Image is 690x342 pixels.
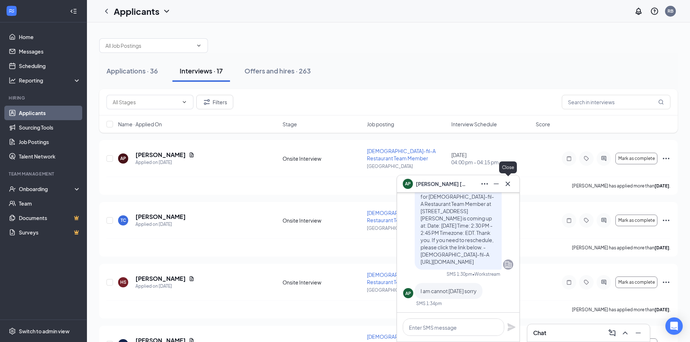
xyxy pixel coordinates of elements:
svg: Company [504,260,513,269]
span: • Workstream [472,271,500,277]
a: SurveysCrown [19,225,81,240]
svg: Filter [202,98,211,106]
a: Sourcing Tools [19,120,81,135]
p: [GEOGRAPHIC_DATA] [367,163,447,169]
span: [DEMOGRAPHIC_DATA]-fil-A Restaurant Team Member [367,271,436,285]
svg: ChevronDown [181,99,187,105]
svg: Ellipses [662,216,670,225]
b: [DATE] [655,183,669,189]
a: Job Postings [19,135,81,149]
div: AP [405,290,411,296]
input: All Job Postings [105,42,193,50]
p: [GEOGRAPHIC_DATA] [367,287,447,293]
a: Home [19,30,81,44]
svg: ActiveChat [599,156,608,161]
svg: Document [189,152,195,158]
button: Mark as complete [615,153,657,164]
div: Reporting [19,77,81,84]
b: [DATE] [655,245,669,250]
div: Applied on [DATE] [135,159,195,166]
span: Mark as complete [618,156,655,161]
button: Cross [502,178,514,190]
span: Mark as complete [618,218,655,223]
div: Offers and hires · 263 [244,66,311,75]
p: [PERSON_NAME] has applied more than . [572,183,670,189]
span: [DEMOGRAPHIC_DATA]-fil-A Restaurant Team Member [367,148,436,161]
span: Score [536,121,550,128]
h5: [PERSON_NAME] [135,151,186,159]
svg: Ellipses [662,278,670,287]
svg: Notifications [634,7,643,16]
div: Onsite Interview [283,155,363,162]
p: [PERSON_NAME] has applied more than . [572,307,670,313]
svg: Plane [507,323,516,332]
p: [GEOGRAPHIC_DATA] [367,225,447,231]
a: ChevronLeft [102,7,111,16]
div: Applied on [DATE] [135,221,186,228]
div: Switch to admin view [19,328,70,335]
div: HS [120,279,126,285]
svg: Ellipses [480,180,489,188]
p: [PERSON_NAME] has applied more than . [572,245,670,251]
svg: WorkstreamLogo [8,7,15,14]
svg: Ellipses [662,154,670,163]
div: SMS 1:34pm [416,300,442,307]
svg: Note [565,279,573,285]
div: Applications · 36 [106,66,158,75]
span: 04:00 pm - 04:15 pm [451,159,531,166]
svg: ChevronDown [162,7,171,16]
h5: [PERSON_NAME] [135,275,186,283]
svg: ChevronUp [621,329,630,337]
button: Ellipses [479,178,490,190]
svg: ComposeMessage [608,329,616,337]
span: Job posting [367,121,394,128]
svg: QuestionInfo [650,7,659,16]
button: Minimize [490,178,502,190]
div: Close [499,161,517,173]
div: SMS 1:30pm [447,271,472,277]
svg: Tag [582,218,591,223]
input: All Stages [113,98,179,106]
input: Search in interviews [562,95,670,109]
svg: Tag [582,279,591,285]
svg: Minimize [492,180,501,188]
span: Name · Applied On [118,121,162,128]
button: ChevronUp [619,327,631,339]
svg: Tag [582,156,591,161]
div: AP [120,155,126,161]
a: Applicants [19,106,81,120]
svg: Note [565,156,573,161]
svg: Minimize [634,329,643,337]
div: Open Intercom Messenger [665,317,683,335]
b: [DATE] [655,307,669,312]
svg: ActiveChat [599,279,608,285]
a: DocumentsCrown [19,211,81,225]
svg: UserCheck [9,185,16,193]
div: Interviews · 17 [180,66,223,75]
a: Talent Network [19,149,81,164]
h3: Chat [533,329,546,337]
div: Onsite Interview [283,279,363,286]
svg: Note [565,218,573,223]
div: [DATE] [451,151,531,166]
span: Interview Schedule [451,121,497,128]
div: TC [121,217,126,223]
span: [PERSON_NAME] [PERSON_NAME] [416,180,467,188]
h5: [PERSON_NAME] [135,213,186,221]
div: Applied on [DATE] [135,283,195,290]
span: [DEMOGRAPHIC_DATA]-fil-A Restaurant Team Member [367,210,436,223]
svg: ChevronDown [196,43,202,48]
button: Mark as complete [615,215,657,226]
a: Team [19,196,81,211]
button: Filter Filters [196,95,233,109]
button: Mark as complete [615,276,657,288]
span: Stage [283,121,297,128]
span: Mark as complete [618,280,655,285]
a: Messages [19,44,81,59]
svg: Collapse [70,8,77,15]
svg: Document [189,276,195,282]
svg: Cross [503,180,512,188]
span: I am cannot [DATE] sorry [421,288,477,294]
div: Onsite Interview [283,217,363,224]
